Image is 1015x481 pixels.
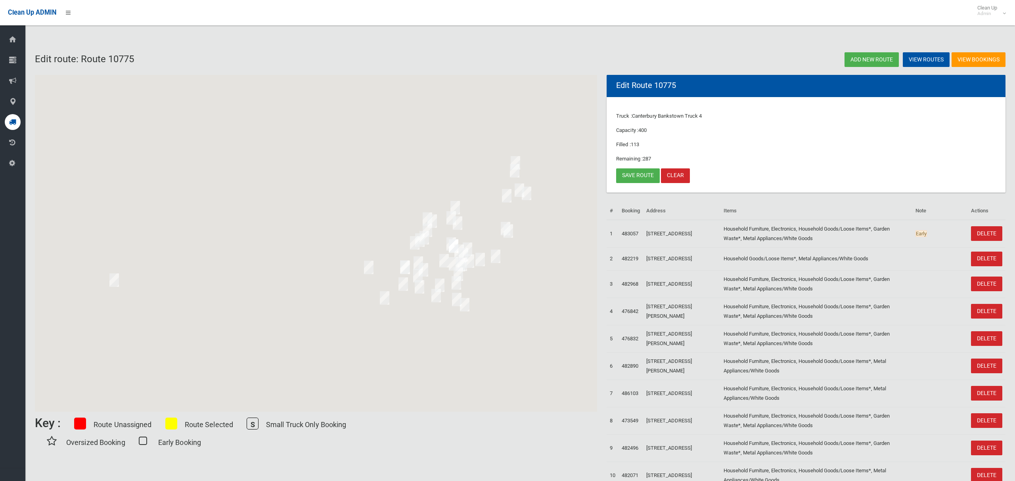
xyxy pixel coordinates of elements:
p: Small Truck Only Booking [266,418,346,431]
span: 400 [638,127,647,133]
div: 21 Wonga Street, CANTERBURY NSW 2193 [460,239,475,259]
td: 482219 [619,247,643,270]
p: Oversized Booking [66,436,125,449]
div: 36 Claremont Street, CAMPSIE NSW 2194 [410,266,426,286]
div: 215 Holden Street, ASHBURY NSW 2193 [519,183,534,203]
td: 6 [607,352,619,380]
div: 103-107 Duke Street, CAMPSIE NSW 2194 [450,264,466,284]
div: 4/29 South Parade, CAMPSIE NSW 2194 [443,234,459,254]
div: 34 Loftus Street, CAMPSIE NSW 2194 [397,258,413,277]
td: [STREET_ADDRESS][PERSON_NAME] [643,298,720,325]
div: 13 Nicholas Avenue, CAMPSIE NSW 2194 [428,286,444,305]
div: 62 Amy Street, CAMPSIE NSW 2194 [410,253,426,273]
p: Remaining : [616,154,996,164]
span: S [247,418,259,429]
th: Actions [968,202,1005,220]
div: 12 Phillips Avenue, CANTERBURY NSW 2193 [472,250,488,269]
div: 18 Jeffrey Street, CANTERBURY NSW 2193 [500,221,516,241]
td: [STREET_ADDRESS][PERSON_NAME] [643,352,720,380]
span: Clean Up [973,5,1005,17]
a: Save route [616,168,660,183]
td: Household Furniture, Electronics, Household Goods/Loose Items*, Metal Appliances/White Goods [720,352,912,380]
a: DELETE [971,386,1002,401]
div: 28 Woodlands Road, ASHBURY NSW 2193 [507,161,523,181]
div: 24 Beaumont Street, CAMPSIE NSW 2194 [412,277,427,297]
div: 5 Northcote Street, CANTERBURY NSW 2193 [448,273,464,293]
td: Household Furniture, Electronics, Household Goods/Loose Items*, Garden Waste*, Metal Appliances/W... [720,434,912,462]
td: 1 [607,220,619,248]
div: 3A Eighth Avenue, CAMPSIE NSW 2194 [419,209,435,229]
span: Canterbury Bankstown Truck 4 [632,113,702,119]
td: Household Furniture, Electronics, Household Goods/Loose Items*, Garden Waste*, Metal Appliances/W... [720,270,912,298]
div: 33 Claremont Street, CAMPSIE NSW 2194 [416,260,431,280]
a: DELETE [971,359,1002,373]
header: Edit Route 10775 [607,78,686,93]
div: 475 Canterbury Road, CAMPSIE NSW 2194 [432,275,448,295]
span: 287 [643,156,651,162]
a: View Routes [903,52,950,67]
p: Early Booking [158,436,201,449]
small: Admin [977,11,997,17]
h6: Key : [35,416,61,429]
td: [STREET_ADDRESS] [643,247,720,270]
a: Add new route [845,52,899,67]
a: DELETE [971,304,1002,319]
div: 2/63 Campsie Street, CAMPSIE NSW 2194 [407,233,423,253]
div: 68 Moore Street, CAMPSIE NSW 2194 [450,213,465,233]
div: 3 Woodlands Road, ASHBURY NSW 2193 [507,153,523,173]
div: 5 Fitzroy Street, CAMPSIE NSW 2194 [395,274,411,294]
th: Items [720,202,912,220]
td: 473549 [619,407,643,434]
a: DELETE [971,277,1002,291]
div: 18 Waratah Street, CANTERBURY NSW 2193 [462,251,477,271]
span: 113 [631,141,639,147]
div: 16-18 Gould Street, CAMPSIE NSW 2194 [451,241,467,261]
div: 4/55 Gould Street, CAMPSIE NSW 2194 [454,254,470,274]
a: DELETE [971,226,1002,241]
p: Truck : [616,111,996,121]
td: Household Furniture, Electronics, Household Goods/Loose Items*, Garden Waste*, Metal Appliances/W... [720,220,912,248]
div: 54 Robertson Street, CAMPSIE NSW 2194 [449,290,465,309]
td: [STREET_ADDRESS] [643,380,720,407]
td: 4 [607,298,619,325]
a: DELETE [971,441,1002,455]
a: View Bookings [952,52,1005,67]
div: 3 Fetherstone Street, BANKSTOWN NSW 2200 [106,270,122,290]
div: 3/60 Park Street, CAMPSIE NSW 2194 [452,255,468,275]
div: 2/29 Oswald Street, CAMPSIE NSW 2194 [456,245,471,265]
td: 476832 [619,325,643,352]
td: Household Furniture, Electronics, Household Goods/Loose Items*, Garden Waste*, Metal Appliances/W... [720,325,912,352]
p: Filled : [616,140,996,149]
div: 1A Sudbury Street, BELMORE NSW 2192 [361,258,377,277]
div: 3 Sixth Avenue, CAMPSIE NSW 2194 [419,220,435,240]
td: Household Furniture, Electronics, Household Goods/Loose Items*, Garden Waste*, Metal Appliances/W... [720,298,912,325]
td: 2 [607,247,619,270]
td: 483057 [619,220,643,248]
a: DELETE [971,331,1002,346]
p: Capacity : [616,126,996,135]
th: Booking [619,202,643,220]
td: 7 [607,380,619,407]
td: 476842 [619,298,643,325]
td: [STREET_ADDRESS] [643,270,720,298]
td: 482496 [619,434,643,462]
td: 486103 [619,380,643,407]
p: Route Selected [185,418,233,431]
a: Clear [661,168,690,183]
div: 5/3 Gould Street, CAMPSIE NSW 2194 [446,236,462,256]
span: Early [915,230,927,237]
td: [STREET_ADDRESS][PERSON_NAME] [643,325,720,352]
div: 6 Wearne Street, CANTERBURY NSW 2193 [457,295,473,315]
div: 1 Charles Street, CANTERBURY NSW 2193 [488,246,504,266]
div: 11 Frederick Street, CANTERBURY NSW 2193 [498,219,513,239]
h2: Edit route: Route 10775 [35,54,515,64]
div: 53 King Street, ASHBURY NSW 2193 [499,186,515,206]
a: DELETE [971,413,1002,428]
span: Clean Up ADMIN [8,9,56,16]
th: # [607,202,619,220]
a: DELETE [971,252,1002,266]
th: Address [643,202,720,220]
div: 11 Hill Street, CAMPSIE NSW 2194 [436,251,452,271]
div: 25 Fourth Street, ASHBURY NSW 2193 [511,180,527,200]
td: [STREET_ADDRESS] [643,220,720,248]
